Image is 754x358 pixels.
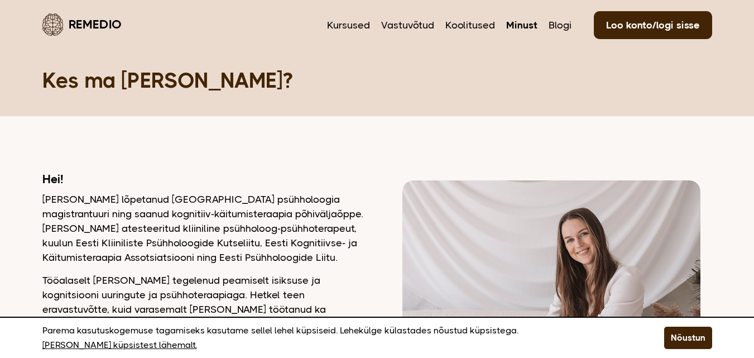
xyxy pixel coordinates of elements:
[549,18,571,32] a: Blogi
[42,192,363,265] p: [PERSON_NAME] lõpetanud [GEOGRAPHIC_DATA] psühholoogia magistrantuuri ning saanud kognitiiv-käitu...
[381,18,434,32] a: Vastuvõtud
[42,323,636,352] p: Parema kasutuskogemuse tagamiseks kasutame sellel lehel küpsiseid. Lehekülge külastades nõustud k...
[42,338,197,352] a: [PERSON_NAME] küpsistest lähemalt.
[594,11,712,39] a: Loo konto/logi sisse
[445,18,495,32] a: Koolitused
[42,13,63,36] img: Remedio logo
[42,67,712,94] h1: Kes ma [PERSON_NAME]?
[327,18,370,32] a: Kursused
[42,11,122,37] a: Remedio
[506,18,537,32] a: Minust
[42,172,363,187] h2: Hei!
[664,327,712,349] button: Nõustun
